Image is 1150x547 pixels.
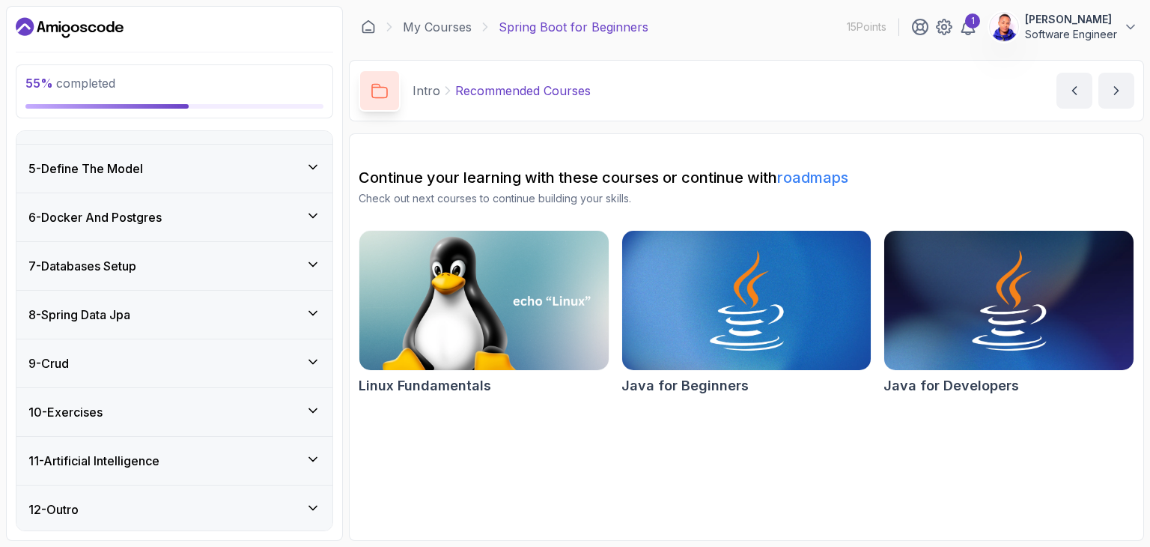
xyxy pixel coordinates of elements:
a: Java for Developers cardJava for Developers [883,230,1134,396]
p: Recommended Courses [455,82,591,100]
h3: 12 - Outro [28,501,79,519]
p: Spring Boot for Beginners [499,18,648,36]
a: Dashboard [16,16,124,40]
button: next content [1098,73,1134,109]
img: Java for Developers card [884,231,1134,370]
button: 6-Docker And Postgres [16,193,332,241]
img: user profile image [990,13,1018,41]
h3: 9 - Crud [28,354,69,372]
button: user profile image[PERSON_NAME]Software Engineer [989,12,1138,42]
button: 8-Spring Data Jpa [16,291,332,339]
button: 12-Outro [16,486,332,534]
a: Java for Beginners cardJava for Beginners [621,230,872,396]
button: previous content [1056,73,1092,109]
button: 11-Artificial Intelligence [16,437,332,485]
a: 1 [959,18,977,36]
h2: Linux Fundamentals [359,375,491,396]
h3: 5 - Define The Model [28,160,143,178]
a: Dashboard [361,19,376,34]
a: Linux Fundamentals cardLinux Fundamentals [359,230,609,396]
h2: Java for Beginners [621,375,749,396]
span: completed [25,76,115,91]
p: Check out next courses to continue building your skills. [359,191,1134,206]
h3: 11 - Artificial Intelligence [28,452,159,470]
button: 9-Crud [16,339,332,387]
h2: Java for Developers [883,375,1019,396]
p: 15 Points [847,19,886,34]
h3: 7 - Databases Setup [28,257,136,275]
h2: Continue your learning with these courses or continue with [359,167,1134,188]
div: 1 [965,13,980,28]
h3: 10 - Exercises [28,403,103,421]
img: Java for Beginners card [622,231,871,370]
button: 10-Exercises [16,388,332,436]
img: Linux Fundamentals card [359,231,609,370]
h3: 8 - Spring Data Jpa [28,306,130,324]
button: 7-Databases Setup [16,242,332,290]
a: roadmaps [777,169,848,187]
a: My Courses [403,18,472,36]
p: Intro [413,82,440,100]
span: 55 % [25,76,53,91]
p: Software Engineer [1025,27,1117,42]
p: [PERSON_NAME] [1025,12,1117,27]
h3: 6 - Docker And Postgres [28,208,162,226]
button: 5-Define The Model [16,145,332,193]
